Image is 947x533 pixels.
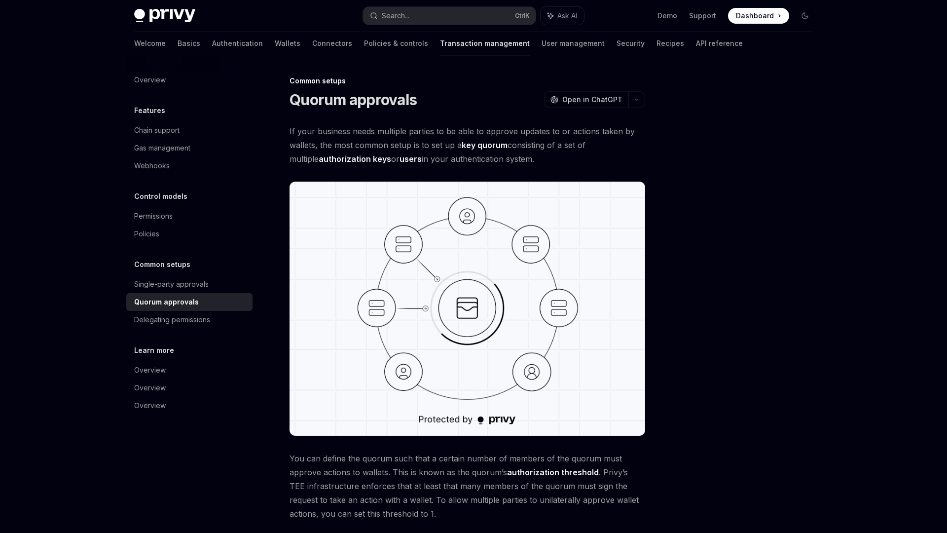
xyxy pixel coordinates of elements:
[275,32,300,55] a: Wallets
[319,154,391,164] a: authorization keys
[515,12,530,20] span: Ctrl K
[312,32,352,55] a: Connectors
[797,8,813,24] button: Toggle dark mode
[462,140,508,151] a: key quorum
[656,32,684,55] a: Recipes
[126,225,253,243] a: Policies
[400,154,422,164] a: users
[507,467,599,477] strong: authorization threshold
[126,207,253,225] a: Permissions
[134,9,195,23] img: dark logo
[544,91,628,108] button: Open in ChatGPT
[557,11,577,21] span: Ask AI
[134,190,187,202] h5: Control models
[126,157,253,175] a: Webhooks
[290,124,645,166] span: If your business needs multiple parties to be able to approve updates to or actions taken by wall...
[126,293,253,311] a: Quorum approvals
[440,32,530,55] a: Transaction management
[126,275,253,293] a: Single-party approvals
[134,210,173,222] div: Permissions
[290,182,645,436] img: quorum approval
[728,8,789,24] a: Dashboard
[126,311,253,329] a: Delegating permissions
[134,228,159,240] div: Policies
[178,32,200,55] a: Basics
[126,139,253,157] a: Gas management
[657,11,677,21] a: Demo
[134,160,170,172] div: Webhooks
[134,296,199,308] div: Quorum approvals
[134,105,165,116] h5: Features
[126,71,253,89] a: Overview
[290,76,645,86] div: Common setups
[134,124,180,136] div: Chain support
[134,314,210,326] div: Delegating permissions
[363,7,536,25] button: Search...CtrlK
[134,259,190,270] h5: Common setups
[134,364,166,376] div: Overview
[541,7,584,25] button: Ask AI
[617,32,645,55] a: Security
[126,361,253,379] a: Overview
[736,11,774,21] span: Dashboard
[212,32,263,55] a: Authentication
[696,32,743,55] a: API reference
[382,10,409,22] div: Search...
[134,278,209,290] div: Single-party approvals
[134,382,166,394] div: Overview
[134,400,166,412] div: Overview
[126,397,253,415] a: Overview
[134,142,190,154] div: Gas management
[290,452,645,521] span: You can define the quorum such that a certain number of members of the quorum must approve action...
[134,344,174,356] h5: Learn more
[542,32,605,55] a: User management
[126,121,253,139] a: Chain support
[290,91,417,109] h1: Quorum approvals
[134,74,166,86] div: Overview
[364,32,428,55] a: Policies & controls
[689,11,716,21] a: Support
[134,32,166,55] a: Welcome
[126,379,253,397] a: Overview
[562,95,622,105] span: Open in ChatGPT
